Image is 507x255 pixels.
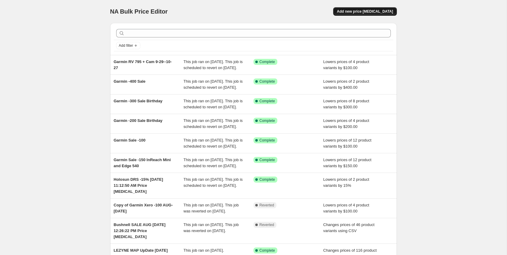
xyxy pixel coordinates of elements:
[260,248,275,253] span: Complete
[323,158,371,168] span: Lowers prices of 12 product variants by $150.00
[183,99,243,109] span: This job ran on [DATE]. This job is scheduled to revert on [DATE].
[183,59,243,70] span: This job ran on [DATE]. This job is scheduled to revert on [DATE].
[337,9,393,14] span: Add new price [MEDICAL_DATA]
[114,222,166,239] span: Bushnell SALE AUG [DATE] 12:26:22 PM Price [MEDICAL_DATA]
[183,203,239,213] span: This job ran on [DATE]. This job was reverted on [DATE].
[114,158,171,168] span: Garmin Sale -150 InReach Mini and Edge 540
[260,177,275,182] span: Complete
[323,138,371,148] span: Lowers prices of 12 product variants by $100.00
[260,79,275,84] span: Complete
[260,203,274,208] span: Reverted
[183,222,239,233] span: This job ran on [DATE]. This job was reverted on [DATE].
[114,79,146,84] span: Garmin -400 Sale
[260,99,275,104] span: Complete
[183,158,243,168] span: This job ran on [DATE]. This job is scheduled to revert on [DATE].
[114,203,173,213] span: Copy of Garmin Xero -100 AUG-[DATE]
[323,59,369,70] span: Lowers prices of 4 product variants by $100.00
[333,7,397,16] button: Add new price [MEDICAL_DATA]
[183,138,243,148] span: This job ran on [DATE]. This job is scheduled to revert on [DATE].
[119,43,133,48] span: Add filter
[114,59,172,70] span: Garmin RV 795 + Cam 9-29--10-27
[323,99,369,109] span: Lowers prices of 8 product variants by $300.00
[114,177,163,194] span: Holosun DRS -15% [DATE] 11:12:50 AM Price [MEDICAL_DATA]
[110,8,168,15] span: NA Bulk Price Editor
[260,158,275,162] span: Complete
[323,222,375,233] span: Changes prices of 46 product variants using CSV
[323,79,369,90] span: Lowers prices of 2 product variants by $400.00
[183,118,243,129] span: This job ran on [DATE]. This job is scheduled to revert on [DATE].
[260,138,275,143] span: Complete
[323,203,369,213] span: Lowers prices of 4 product variants by $100.00
[116,42,140,49] button: Add filter
[260,222,274,227] span: Reverted
[323,118,369,129] span: Lowers prices of 4 product variants by $200.00
[260,59,275,64] span: Complete
[323,177,369,188] span: Lowers prices of 2 product variants by 15%
[183,177,243,188] span: This job ran on [DATE]. This job is scheduled to revert on [DATE].
[114,99,163,103] span: Garmin -300 Sale Birthday
[114,138,146,142] span: Garmin Sale -100
[260,118,275,123] span: Complete
[183,248,224,253] span: This job ran on [DATE].
[183,79,243,90] span: This job ran on [DATE]. This job is scheduled to revert on [DATE].
[114,118,163,123] span: Garmin -200 Sale Birthday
